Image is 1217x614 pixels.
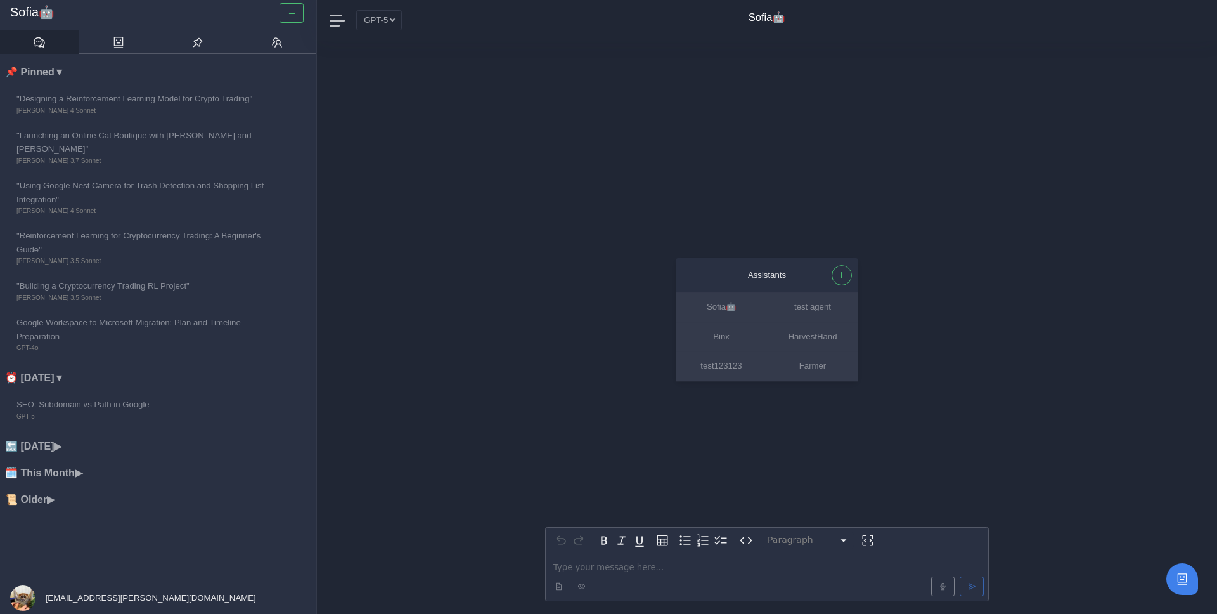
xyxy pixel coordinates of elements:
span: [PERSON_NAME] 4 Sonnet [16,206,271,216]
span: "Launching an Online Cat Boutique with [PERSON_NAME] and [PERSON_NAME]" [16,129,271,156]
a: Sofia🤖 [10,5,306,20]
li: ⏰ [DATE] ▼ [5,370,316,386]
span: [EMAIL_ADDRESS][PERSON_NAME][DOMAIN_NAME] [43,593,256,603]
button: test123123 [676,351,767,381]
button: Block type [763,532,854,549]
div: toggle group [676,532,730,549]
span: [PERSON_NAME] 4 Sonnet [16,106,271,116]
button: Farmer [767,351,858,381]
span: GPT-5 [16,412,271,422]
button: Numbered list [694,532,712,549]
span: "Building a Cryptocurrency Trading RL Project" [16,279,271,292]
div: editable markdown [546,553,988,601]
span: Google Workspace to Microsoft Migration: Plan and Timeline Preparation [16,316,271,343]
span: "Using Google Nest Camera for Trash Detection and Shopping List Integration" [16,179,271,206]
span: "Reinforcement Learning for Cryptocurrency Trading: A Beginner's Guide" [16,229,271,256]
button: Inline code format [737,532,755,549]
span: [PERSON_NAME] 3.5 Sonnet [16,293,271,303]
button: GPT-5 [356,10,402,30]
button: HarvestHand [767,322,858,351]
span: [PERSON_NAME] 3.7 Sonnet [16,156,271,166]
span: GPT-4o [16,343,271,353]
button: Bold [595,532,613,549]
button: Bulleted list [676,532,694,549]
button: Check list [712,532,730,549]
span: SEO: Subdomain vs Path in Google [16,398,271,411]
span: "Designing a Reinforcement Learning Model for Crypto Trading" [16,92,271,105]
button: Sofia🤖 [676,293,767,322]
li: 📌 Pinned ▼ [5,64,316,81]
button: test agent [767,293,858,322]
div: Assistants [688,268,846,282]
button: Underline [631,532,648,549]
h4: Sofia🤖 [749,11,786,24]
button: Italic [613,532,631,549]
button: Binx [676,322,767,351]
span: [PERSON_NAME] 3.5 Sonnet [16,256,271,266]
li: 🗓️ This Month ▶ [5,465,316,481]
li: 🔙 [DATE] ▶ [5,438,316,455]
li: 📜 Older ▶ [5,492,316,508]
